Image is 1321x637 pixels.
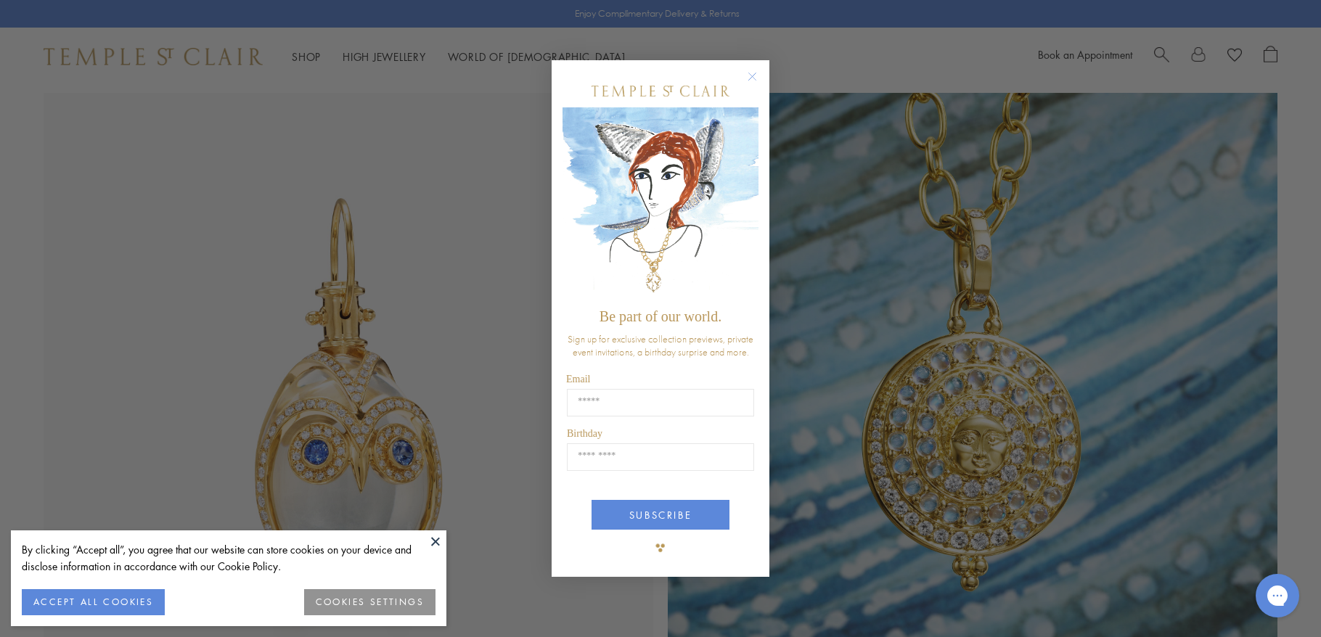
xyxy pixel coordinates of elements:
span: Sign up for exclusive collection previews, private event invitations, a birthday surprise and more. [568,332,753,358]
button: COOKIES SETTINGS [304,589,435,615]
span: Birthday [567,428,602,439]
span: Email [566,374,590,385]
img: Temple St. Clair [592,86,729,96]
img: TSC [646,533,675,562]
img: c4a9eb12-d91a-4d4a-8ee0-386386f4f338.jpeg [563,107,758,301]
button: SUBSCRIBE [592,500,729,530]
button: Close dialog [751,75,769,93]
iframe: Gorgias live chat messenger [1248,569,1306,622]
button: ACCEPT ALL COOKIES [22,589,165,615]
input: Email [567,389,754,416]
span: Be part of our world. [600,308,721,324]
div: By clicking “Accept all”, you agree that our website can store cookies on your device and disclos... [22,541,435,575]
